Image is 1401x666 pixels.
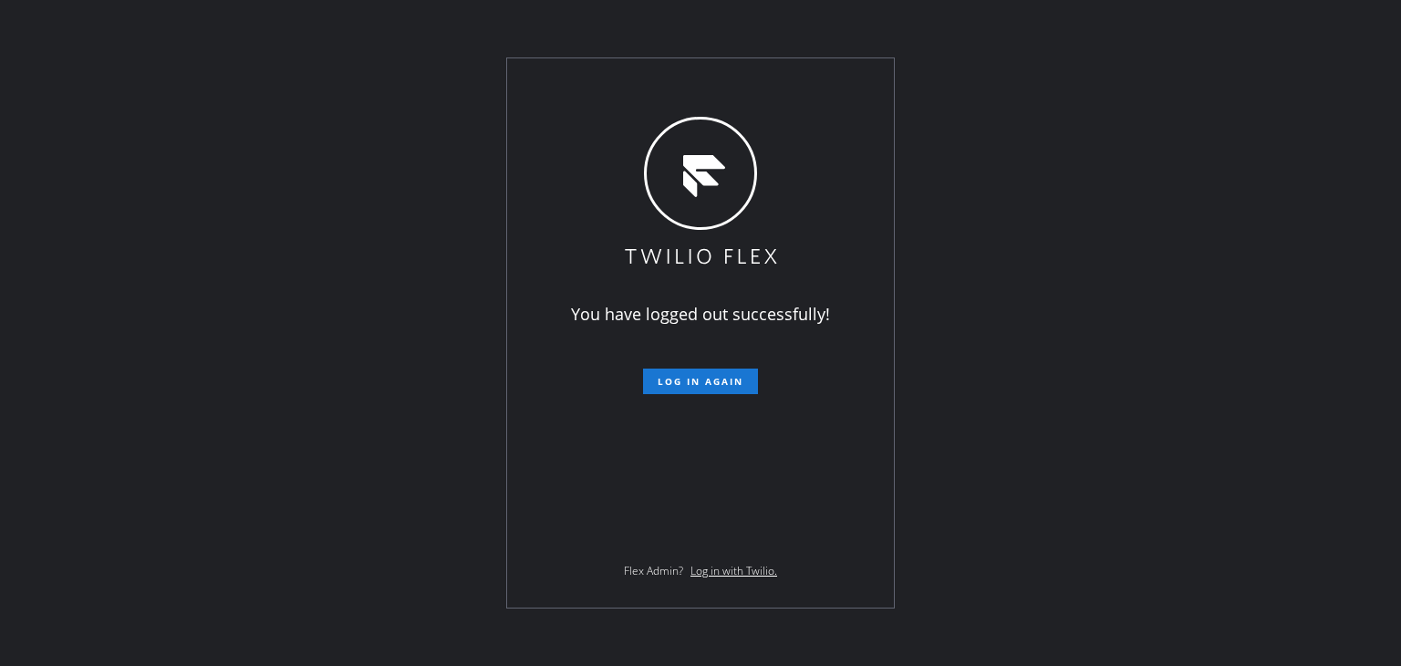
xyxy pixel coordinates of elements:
[571,303,830,325] span: You have logged out successfully!
[643,369,758,394] button: Log in again
[658,375,743,388] span: Log in again
[624,563,683,578] span: Flex Admin?
[690,563,777,578] a: Log in with Twilio.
